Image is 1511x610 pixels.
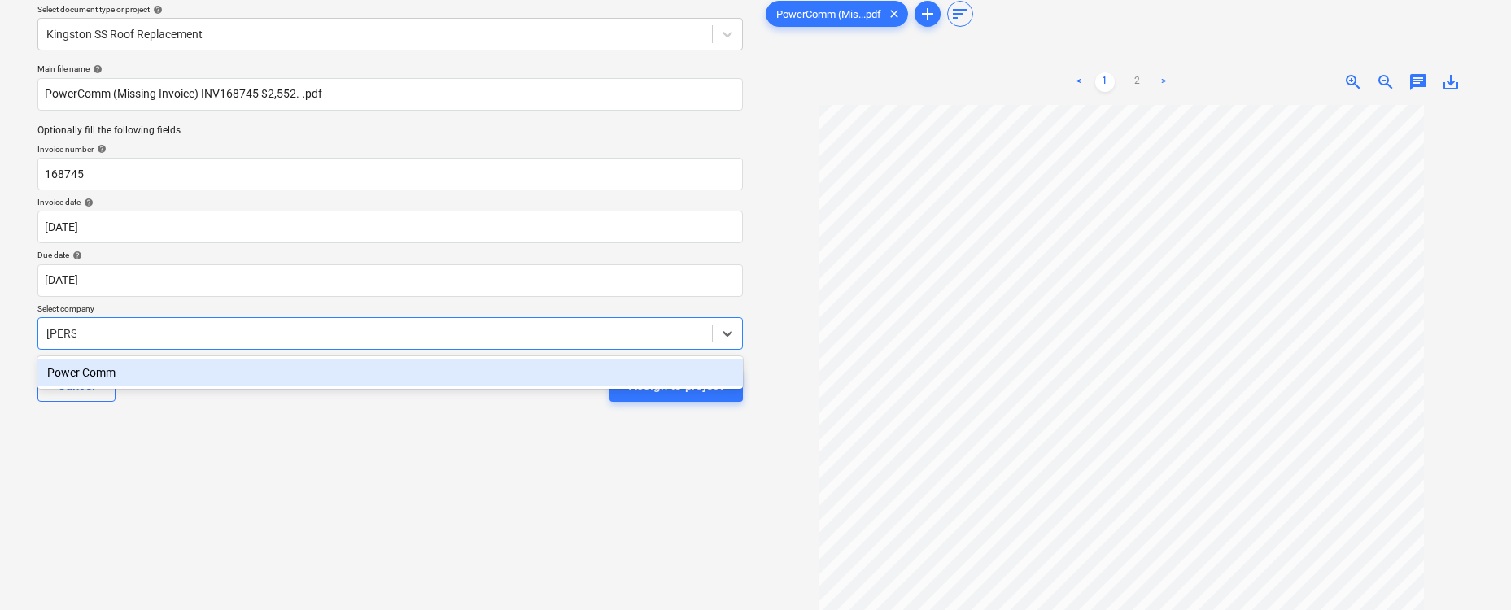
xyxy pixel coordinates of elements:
[69,251,82,260] span: help
[1430,532,1511,610] iframe: Chat Widget
[37,124,743,137] p: Optionally fill the following fields
[1069,72,1089,92] a: Previous page
[918,4,937,24] span: add
[1441,72,1461,92] span: save_alt
[37,158,743,190] input: Invoice number
[37,211,743,243] input: Invoice date not specified
[37,250,743,260] div: Due date
[37,359,743,386] div: Power Comm
[766,8,891,20] span: PowerComm (Mis...pdf
[37,63,743,74] div: Main file name
[37,4,743,15] div: Select document type or project
[1095,72,1115,92] a: Page 1 is your current page
[37,264,743,297] input: Due date not specified
[37,78,743,111] input: Main file name
[950,4,970,24] span: sort
[1154,72,1173,92] a: Next page
[150,5,163,15] span: help
[94,144,107,154] span: help
[1408,72,1428,92] span: chat
[1128,72,1147,92] a: Page 2
[766,1,908,27] div: PowerComm (Mis...pdf
[81,198,94,207] span: help
[37,197,743,207] div: Invoice date
[37,144,743,155] div: Invoice number
[37,303,743,317] p: Select company
[884,4,904,24] span: clear
[1343,72,1363,92] span: zoom_in
[1376,72,1395,92] span: zoom_out
[90,64,103,74] span: help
